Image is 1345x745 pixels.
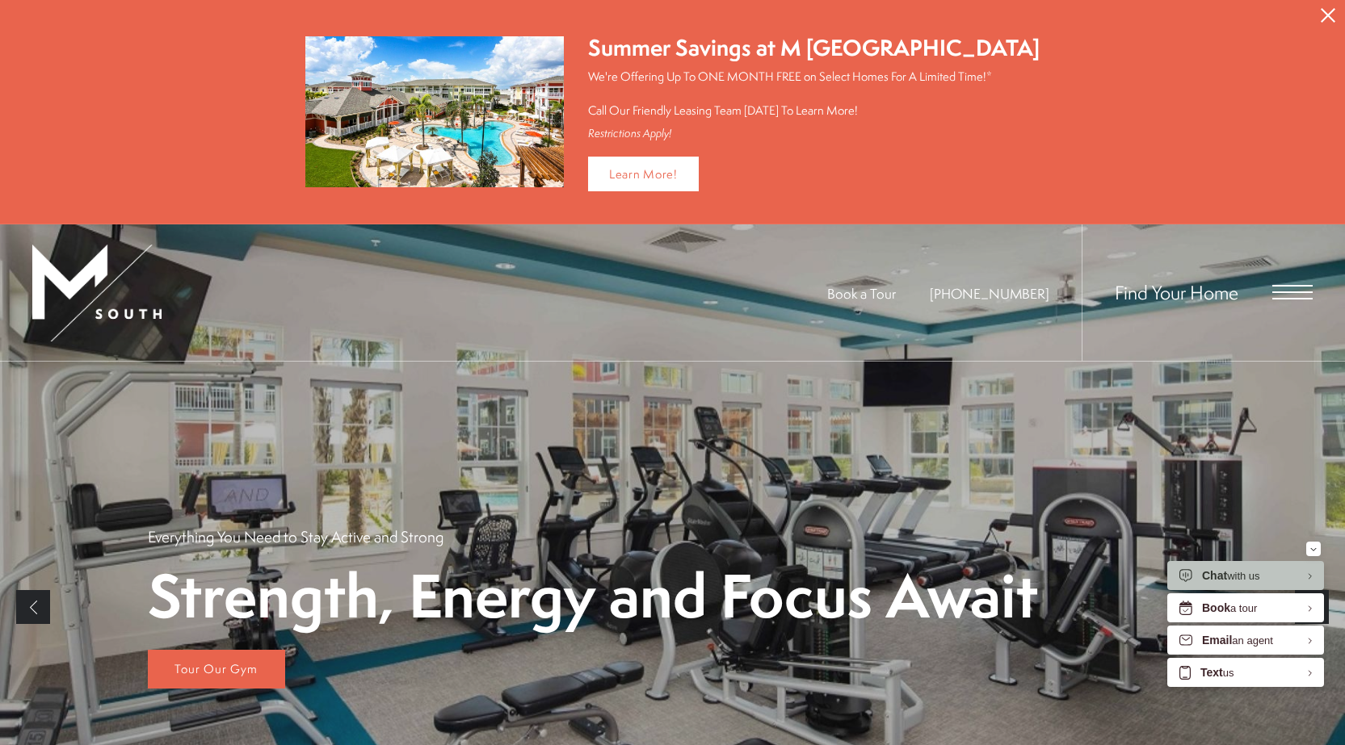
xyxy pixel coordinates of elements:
a: Tour Our Gym [148,650,285,688]
img: Summer Savings at M South Apartments [305,36,564,187]
a: Call Us at 813-570-8014 [930,284,1049,303]
a: Learn More! [588,157,699,191]
span: Tour Our Gym [174,660,258,677]
div: Restrictions Apply! [588,127,1040,140]
a: Book a Tour [827,284,896,303]
a: Previous [16,590,50,624]
img: MSouth [32,245,162,341]
div: Summer Savings at M [GEOGRAPHIC_DATA] [588,32,1040,64]
span: [PHONE_NUMBER] [930,284,1049,303]
button: Open Menu [1272,285,1313,299]
p: Strength, Energy and Focus Await [148,563,1038,627]
p: Everything You Need to Stay Active and Strong [148,526,443,547]
a: Find Your Home [1115,279,1238,305]
p: We're Offering Up To ONE MONTH FREE on Select Homes For A Limited Time!* Call Our Friendly Leasin... [588,68,1040,119]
